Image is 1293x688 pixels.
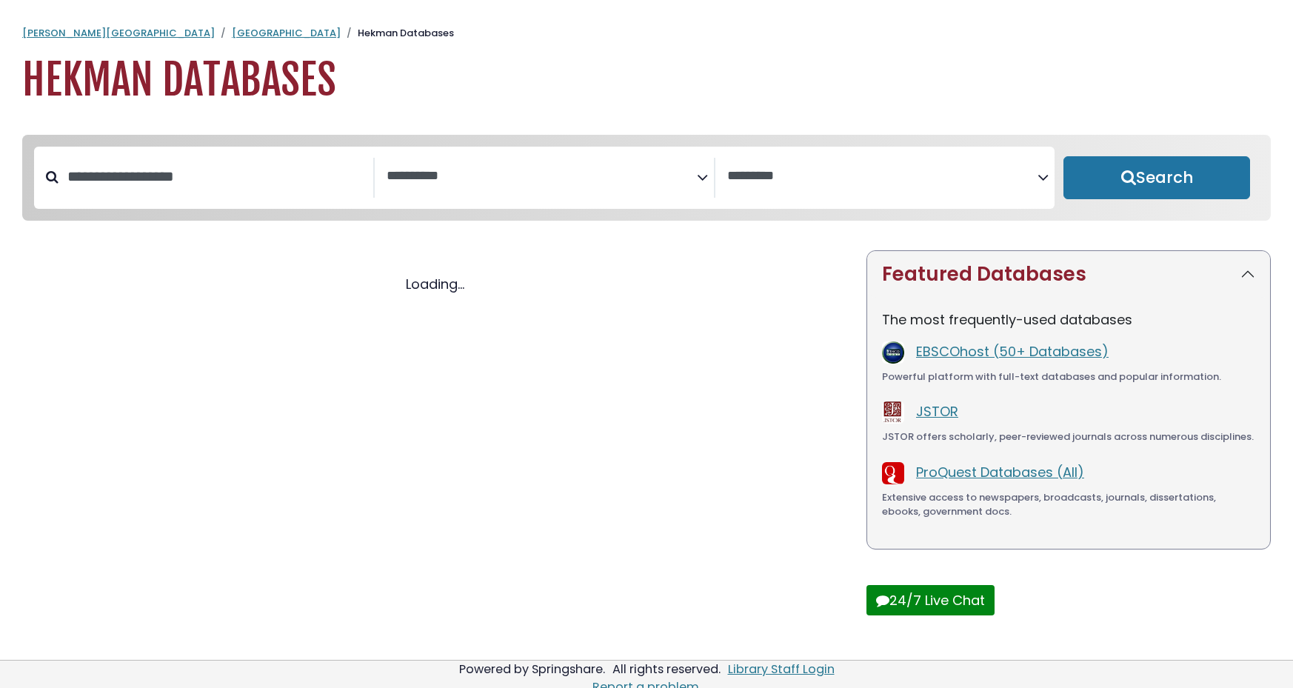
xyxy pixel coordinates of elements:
div: Extensive access to newspapers, broadcasts, journals, dissertations, ebooks, government docs. [882,490,1255,519]
a: JSTOR [916,402,958,421]
h1: Hekman Databases [22,56,1271,105]
p: The most frequently-used databases [882,310,1255,330]
nav: Search filters [22,135,1271,221]
button: Submit for Search Results [1063,156,1250,199]
a: EBSCOhost (50+ Databases) [916,342,1109,361]
button: Featured Databases [867,251,1270,298]
div: Powered by Springshare. [457,661,607,678]
li: Hekman Databases [341,26,454,41]
textarea: Search [727,169,1038,184]
textarea: Search [387,169,697,184]
a: ProQuest Databases (All) [916,463,1084,481]
div: JSTOR offers scholarly, peer-reviewed journals across numerous disciplines. [882,430,1255,444]
div: Powerful platform with full-text databases and popular information. [882,370,1255,384]
input: Search database by title or keyword [59,164,373,189]
a: Library Staff Login [728,661,835,678]
div: All rights reserved. [610,661,723,678]
a: [GEOGRAPHIC_DATA] [232,26,341,40]
a: [PERSON_NAME][GEOGRAPHIC_DATA] [22,26,215,40]
div: Loading... [22,274,849,294]
button: 24/7 Live Chat [866,585,995,615]
nav: breadcrumb [22,26,1271,41]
